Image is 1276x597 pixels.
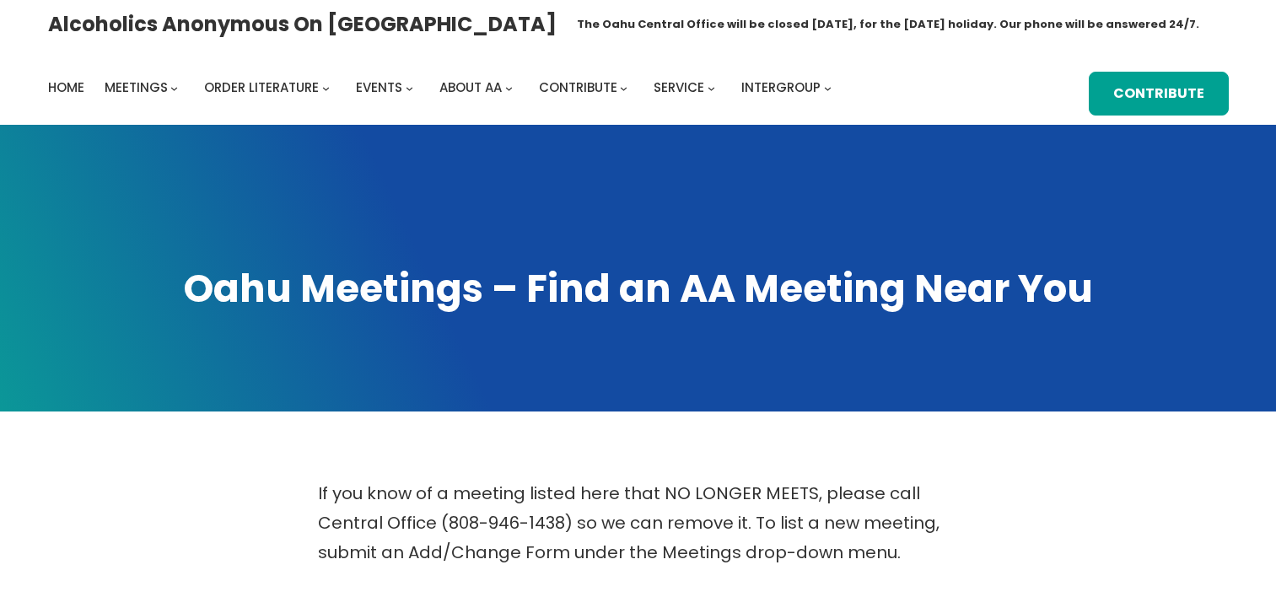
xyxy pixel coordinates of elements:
[439,78,502,96] span: About AA
[48,76,837,99] nav: Intergroup
[824,84,832,92] button: Intergroup submenu
[322,84,330,92] button: Order Literature submenu
[105,76,168,99] a: Meetings
[356,78,402,96] span: Events
[48,263,1229,315] h1: Oahu Meetings – Find an AA Meeting Near You
[577,16,1199,33] h1: The Oahu Central Office will be closed [DATE], for the [DATE] holiday. Our phone will be answered...
[620,84,627,92] button: Contribute submenu
[539,76,617,99] a: Contribute
[48,78,84,96] span: Home
[105,78,168,96] span: Meetings
[539,78,617,96] span: Contribute
[318,479,959,567] p: If you know of a meeting listed here that NO LONGER MEETS, please call Central Office (808-946-14...
[439,76,502,99] a: About AA
[741,76,821,99] a: Intergroup
[505,84,513,92] button: About AA submenu
[204,78,319,96] span: Order Literature
[406,84,413,92] button: Events submenu
[741,78,821,96] span: Intergroup
[1089,72,1229,116] a: Contribute
[654,78,704,96] span: Service
[170,84,178,92] button: Meetings submenu
[48,76,84,99] a: Home
[654,76,704,99] a: Service
[356,76,402,99] a: Events
[48,6,557,42] a: Alcoholics Anonymous on [GEOGRAPHIC_DATA]
[708,84,715,92] button: Service submenu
